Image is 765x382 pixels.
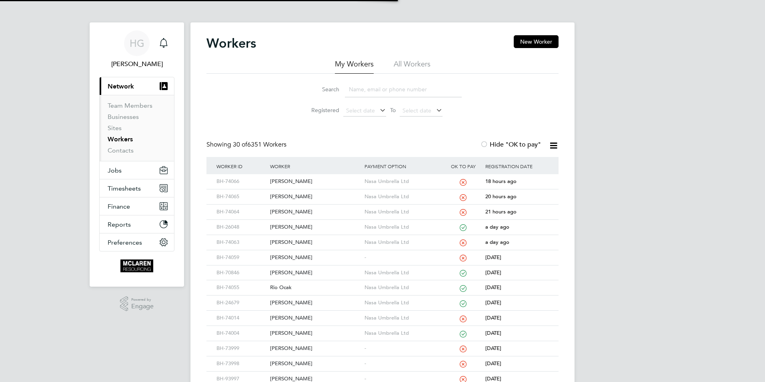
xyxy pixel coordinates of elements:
[485,254,501,261] span: [DATE]
[214,205,268,219] div: BH-74064
[268,311,362,326] div: [PERSON_NAME]
[206,141,288,149] div: Showing
[108,167,122,174] span: Jobs
[268,220,362,235] div: [PERSON_NAME]
[108,147,134,154] a: Contacts
[268,205,362,219] div: [PERSON_NAME]
[120,296,154,312] a: Powered byEngage
[362,280,443,295] div: Nasa Umbrella Ltd
[485,330,501,336] span: [DATE]
[214,220,268,235] div: BH-26048
[362,250,443,265] div: -
[99,30,174,69] a: HG[PERSON_NAME]
[108,113,139,121] a: Businesses
[214,235,268,250] div: BH-74063
[388,105,398,115] span: To
[214,235,551,241] a: BH-74063[PERSON_NAME]Nasa Umbrella Ltda day ago
[100,197,174,215] button: Finance
[108,221,131,228] span: Reports
[485,284,501,291] span: [DATE]
[268,296,362,310] div: [PERSON_NAME]
[100,179,174,197] button: Timesheets
[268,235,362,250] div: [PERSON_NAME]
[480,141,541,149] label: Hide "OK to pay"
[214,157,268,175] div: Worker ID
[485,208,517,215] span: 21 hours ago
[362,189,443,204] div: Nasa Umbrella Ltd
[214,265,551,272] a: BH-70846[PERSON_NAME]Nasa Umbrella Ltd[DATE]
[120,259,153,272] img: mclaren-logo-retina.png
[483,157,551,175] div: Registration Date
[443,157,483,175] div: OK to pay
[362,296,443,310] div: Nasa Umbrella Ltd
[346,107,375,114] span: Select date
[335,59,374,74] li: My Workers
[108,102,152,109] a: Team Members
[362,235,443,250] div: Nasa Umbrella Ltd
[214,250,268,265] div: BH-74059
[345,82,462,97] input: Name, email or phone number
[268,326,362,341] div: [PERSON_NAME]
[485,375,501,382] span: [DATE]
[303,86,339,93] label: Search
[362,265,443,280] div: Nasa Umbrella Ltd
[214,250,551,257] a: BH-74059[PERSON_NAME]-[DATE]
[485,314,501,321] span: [DATE]
[108,239,142,246] span: Preferences
[214,174,551,181] a: BH-74066[PERSON_NAME]Nasa Umbrella Ltd18 hours ago
[214,189,268,204] div: BH-74065
[214,356,268,371] div: BH-73998
[362,311,443,326] div: Nasa Umbrella Ltd
[206,35,256,51] h2: Workers
[485,299,501,306] span: [DATE]
[108,185,141,192] span: Timesheets
[214,326,268,341] div: BH-74004
[214,280,551,287] a: BH-74055Rio OcakNasa Umbrella Ltd[DATE]
[485,345,501,352] span: [DATE]
[362,326,443,341] div: Nasa Umbrella Ltd
[100,77,174,95] button: Network
[233,141,247,149] span: 30 of
[214,219,551,226] a: BH-26048[PERSON_NAME]Nasa Umbrella Ltda day ago
[100,215,174,233] button: Reports
[362,157,443,175] div: Payment Option
[268,265,362,280] div: [PERSON_NAME]
[362,205,443,219] div: Nasa Umbrella Ltd
[214,174,268,189] div: BH-74066
[268,280,362,295] div: Rio Ocak
[214,280,268,295] div: BH-74055
[303,107,339,114] label: Registered
[485,193,517,200] span: 20 hours ago
[362,174,443,189] div: Nasa Umbrella Ltd
[108,82,134,90] span: Network
[403,107,431,114] span: Select date
[268,250,362,265] div: [PERSON_NAME]
[485,269,501,276] span: [DATE]
[485,360,501,367] span: [DATE]
[108,135,133,143] a: Workers
[214,326,551,332] a: BH-74004[PERSON_NAME]Nasa Umbrella Ltd[DATE]
[214,296,268,310] div: BH-24679
[214,341,268,356] div: BH-73999
[268,356,362,371] div: [PERSON_NAME]
[100,95,174,161] div: Network
[485,223,509,230] span: a day ago
[362,220,443,235] div: Nasa Umbrella Ltd
[268,157,362,175] div: Worker
[214,295,551,302] a: BH-24679[PERSON_NAME]Nasa Umbrella Ltd[DATE]
[214,310,551,317] a: BH-74014[PERSON_NAME]Nasa Umbrella Ltd[DATE]
[233,141,286,149] span: 6351 Workers
[214,341,551,348] a: BH-73999[PERSON_NAME]-[DATE]
[90,22,184,287] nav: Main navigation
[214,265,268,280] div: BH-70846
[131,296,154,303] span: Powered by
[268,174,362,189] div: [PERSON_NAME]
[99,259,174,272] a: Go to home page
[268,189,362,204] div: [PERSON_NAME]
[100,233,174,251] button: Preferences
[485,239,509,245] span: a day ago
[214,356,551,363] a: BH-73998[PERSON_NAME]-[DATE]
[485,178,517,185] span: 18 hours ago
[99,59,174,69] span: Harry Gelb
[268,341,362,356] div: [PERSON_NAME]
